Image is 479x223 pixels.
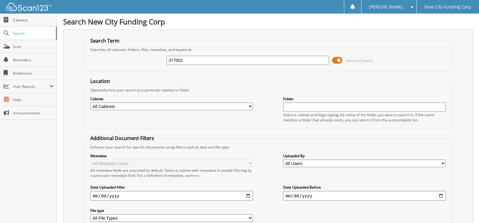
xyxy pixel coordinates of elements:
label: Cabinet [90,96,253,101]
div: Enhance your search for specific documents using filters such as date and file type. [87,145,449,150]
span: New City Funding Corp [425,5,471,9]
div: Searches all cabinets, folders, files, metadata, and keywords [87,47,449,52]
img: scan123-logo-white.svg [6,3,51,11]
span: Help [13,97,54,102]
div: All metadata fields are searched by default. Select a cabinet with metadata to enable filtering b... [90,168,253,178]
a: here [191,173,199,178]
span: Announcements [13,110,54,116]
legend: Additional Document Filters [87,135,157,142]
span: Search [13,31,53,36]
label: File type [90,208,253,213]
span: Bookmarks [13,71,54,76]
label: Folder [283,96,446,101]
label: Date Uploaded After [90,185,253,190]
h1: Search New City Funding Corp [63,17,473,27]
div: Select a cabinet and begin typing the name of the folder you want to search in. If the name match... [283,112,446,123]
span: [PERSON_NAME] [369,5,403,9]
span: Cabinets [13,18,54,23]
span: Scan [13,44,54,49]
div: Optionally limit your search to a particular cabinet or folder [87,88,449,93]
input: start [90,191,253,201]
span: Advanced Search [346,58,373,63]
span: Reminders [13,57,54,62]
label: Uploaded By [283,153,446,158]
label: Metadata [90,153,253,158]
span: User Reports [13,84,50,89]
legend: Search Term [87,37,122,44]
legend: Location [87,78,113,84]
iframe: Chat Widget [449,194,479,223]
label: Date Uploaded Before [283,185,446,190]
input: end [283,191,446,201]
